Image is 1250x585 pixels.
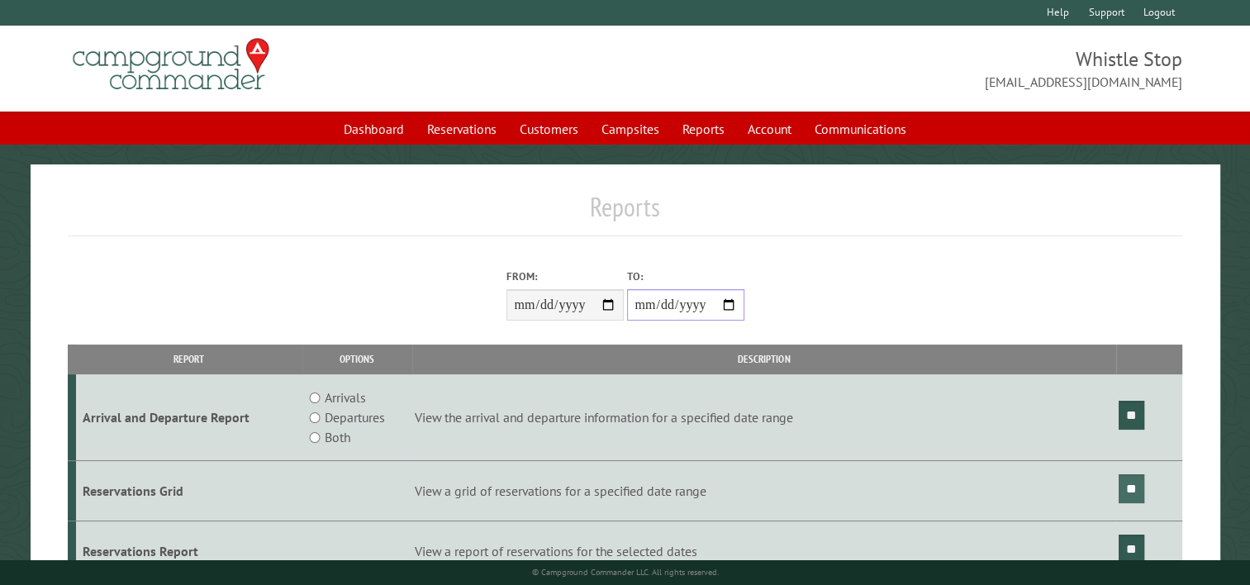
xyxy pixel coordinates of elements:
a: Reservations [417,113,506,145]
label: Both [325,427,350,447]
td: Arrival and Departure Report [76,374,302,461]
a: Campsites [592,113,669,145]
th: Report [76,345,302,373]
a: Customers [510,113,588,145]
a: Account [738,113,801,145]
h1: Reports [68,191,1182,236]
td: Reservations Grid [76,461,302,521]
label: Departures [325,407,385,427]
a: Reports [673,113,734,145]
td: Reservations Report [76,521,302,581]
td: View a grid of reservations for a specified date range [412,461,1116,521]
td: View a report of reservations for the selected dates [412,521,1116,581]
label: From: [506,269,624,284]
a: Communications [805,113,916,145]
th: Description [412,345,1116,373]
label: To: [627,269,744,284]
th: Options [302,345,412,373]
img: Campground Commander [68,32,274,97]
a: Dashboard [334,113,414,145]
span: Whistle Stop [EMAIL_ADDRESS][DOMAIN_NAME] [625,45,1183,92]
label: Arrivals [325,388,366,407]
small: © Campground Commander LLC. All rights reserved. [532,567,719,578]
td: View the arrival and departure information for a specified date range [412,374,1116,461]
